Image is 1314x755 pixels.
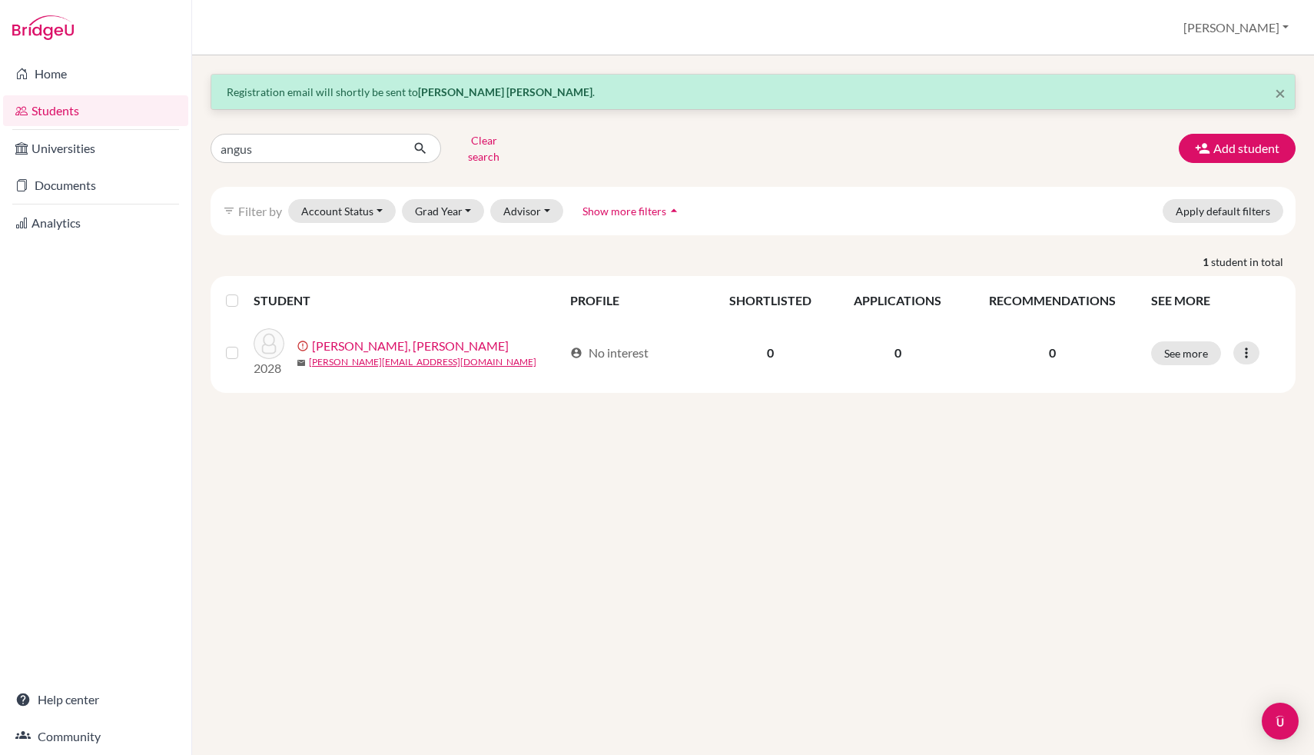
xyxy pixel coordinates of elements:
[297,358,306,368] span: mail
[3,133,188,164] a: Universities
[832,282,963,319] th: APPLICATIONS
[1203,254,1211,270] strong: 1
[297,340,312,352] span: error_outline
[1179,134,1296,163] button: Add student
[666,203,682,218] i: arrow_drop_up
[12,15,74,40] img: Bridge-U
[312,337,509,355] a: [PERSON_NAME], [PERSON_NAME]
[3,95,188,126] a: Students
[3,208,188,238] a: Analytics
[309,355,536,369] a: [PERSON_NAME][EMAIL_ADDRESS][DOMAIN_NAME]
[1262,703,1299,740] div: Open Intercom Messenger
[254,282,561,319] th: STUDENT
[402,199,485,223] button: Grad Year
[963,282,1142,319] th: RECOMMENDATIONS
[569,199,695,223] button: Show more filtersarrow_drop_up
[570,347,582,359] span: account_circle
[211,134,401,163] input: Find student by name...
[708,282,832,319] th: SHORTLISTED
[441,128,526,168] button: Clear search
[288,199,396,223] button: Account Status
[3,170,188,201] a: Documents
[490,199,563,223] button: Advisor
[582,205,666,218] span: Show more filters
[223,205,235,217] i: filter_list
[832,319,963,387] td: 0
[1211,254,1296,270] span: student in total
[972,344,1133,362] p: 0
[570,344,649,362] div: No interest
[1142,282,1289,319] th: SEE MORE
[3,721,188,752] a: Community
[1176,13,1296,42] button: [PERSON_NAME]
[1275,81,1286,104] span: ×
[3,58,188,89] a: Home
[3,684,188,715] a: Help center
[561,282,708,319] th: PROFILE
[418,85,592,98] strong: [PERSON_NAME] [PERSON_NAME]
[227,84,1279,100] p: Registration email will shortly be sent to .
[254,359,284,377] p: 2028
[238,204,282,218] span: Filter by
[708,319,832,387] td: 0
[1275,84,1286,102] button: Close
[1151,341,1221,365] button: See more
[254,328,284,359] img: Reid, William Angus
[1163,199,1283,223] button: Apply default filters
